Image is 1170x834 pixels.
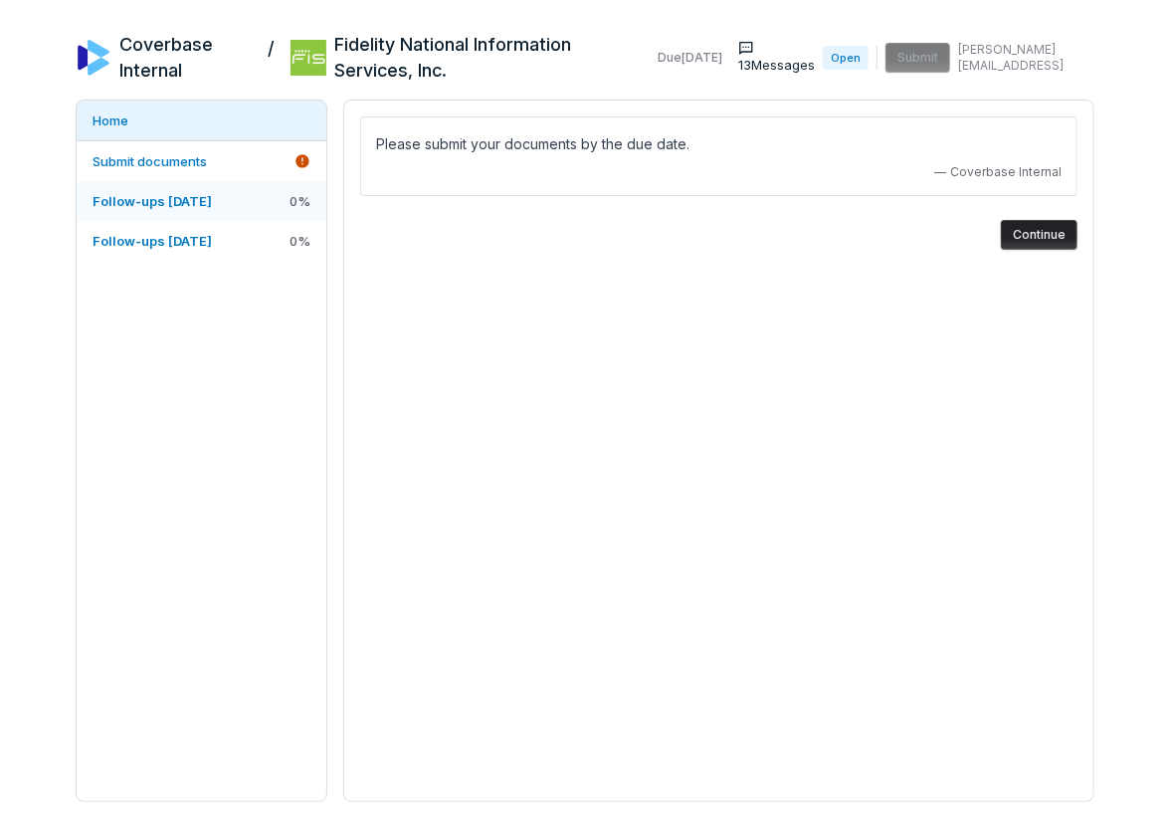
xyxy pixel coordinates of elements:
span: Follow-ups [DATE] [93,193,212,209]
a: Home [77,101,326,140]
a: Follow-ups [DATE]0% [77,221,326,261]
h2: Coverbase Internal [119,32,252,84]
span: [PERSON_NAME][EMAIL_ADDRESS] [958,42,1094,74]
h2: Fidelity National Information Services, Inc. [334,32,633,84]
span: Follow-ups [DATE] [93,233,212,249]
span: 0 % [290,192,310,210]
span: 0 % [290,232,310,250]
button: Continue [1001,220,1077,250]
button: 13Messages [738,40,815,76]
a: Follow-ups [DATE]0% [77,181,326,221]
span: Submit documents [93,153,207,169]
span: Open [823,46,869,70]
h2: / [268,32,275,62]
span: Coverbase Internal [950,164,1062,180]
a: Submit documents [77,141,326,181]
p: Please submit your documents by the due date. [376,132,1062,156]
span: — [934,164,946,180]
span: Due [DATE] [658,50,722,66]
